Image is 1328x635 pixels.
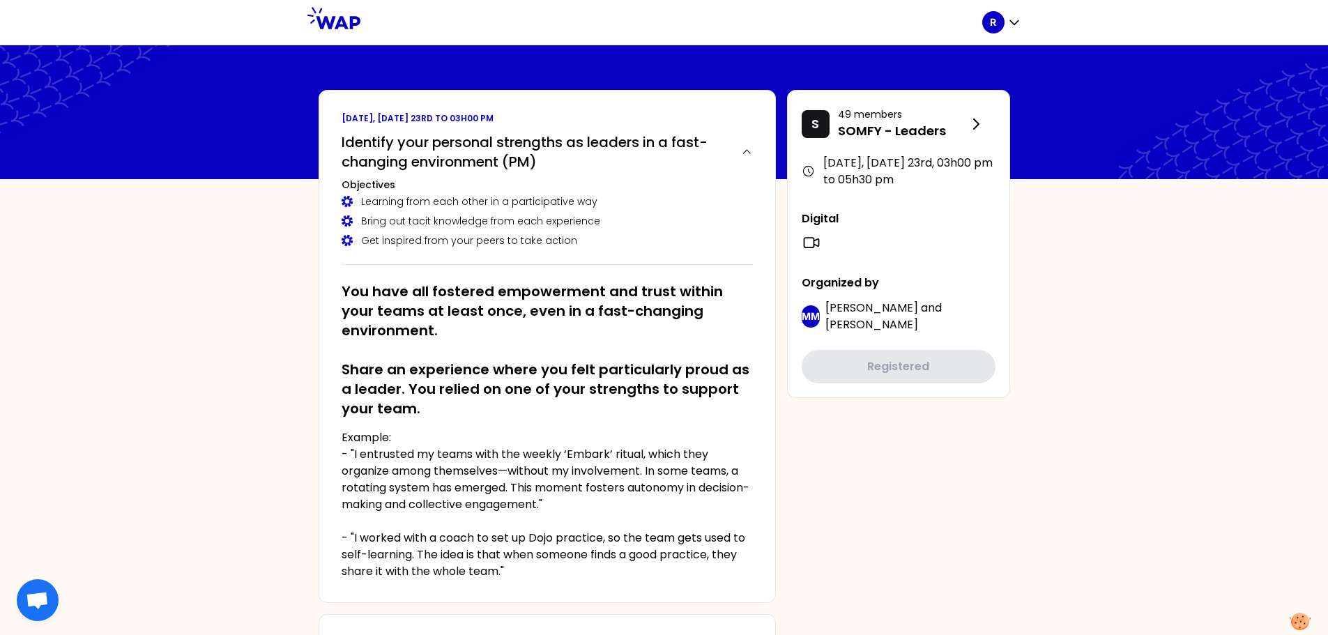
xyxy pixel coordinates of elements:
div: Learning from each other in a participative way [342,194,753,208]
p: Digital [802,211,995,227]
span: [PERSON_NAME] [825,300,918,316]
p: Organized by [802,275,995,291]
p: MM [802,309,820,323]
div: Get inspired from your peers to take action [342,234,753,247]
span: [PERSON_NAME] [825,316,918,332]
p: 49 members [838,107,968,121]
div: Aprire la chat [17,579,59,621]
p: and [825,300,995,333]
h3: Objectives [342,178,753,192]
p: SOMFY - Leaders [838,121,968,141]
div: [DATE], [DATE] 23rd , 03h00 pm to 05h30 pm [802,155,995,188]
button: R [982,11,1021,33]
p: R [990,15,996,29]
div: Bring out tacit knowledge from each experience [342,214,753,228]
button: Registered [802,350,995,383]
p: Example: - "I entrusted my teams with the weekly ‘Embark’ ritual, which they organize among thems... [342,429,753,580]
button: Identify your personal strengths as leaders in a fast-changing environment (PM) [342,132,753,171]
p: S [811,114,819,134]
h2: You have all fostered empowerment and trust within your teams at least once, even in a fast-chang... [342,282,753,418]
h2: Identify your personal strengths as leaders in a fast-changing environment (PM) [342,132,730,171]
p: [DATE], [DATE] 23rd to 03h00 pm [342,113,753,124]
